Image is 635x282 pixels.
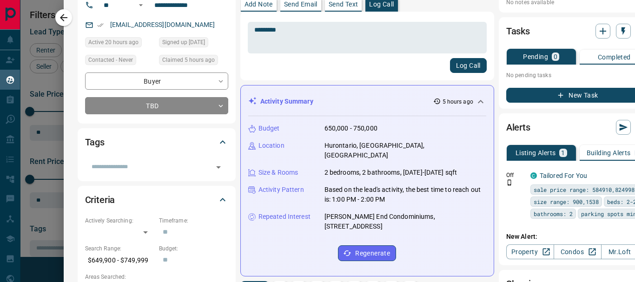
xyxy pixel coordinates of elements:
p: Log Call [369,1,394,7]
div: Buyer [85,72,228,90]
p: Building Alerts [587,150,631,156]
a: Property [506,244,554,259]
p: Repeated Interest [258,212,311,222]
svg: Email Verified [97,22,104,28]
h2: Tags [85,135,105,150]
p: Add Note [245,1,273,7]
p: Budget: [159,244,228,253]
h2: Alerts [506,120,530,135]
p: Size & Rooms [258,168,298,177]
p: Activity Pattern [258,185,304,195]
span: sale price range: 584910,824998 [534,185,635,194]
p: 2 bedrooms, 2 bathrooms, [DATE]-[DATE] sqft [324,168,457,177]
span: bathrooms: 2 [534,209,573,218]
p: $649,900 - $749,999 [85,253,154,268]
p: Activity Summary [260,97,313,106]
div: Thu May 01 2025 [159,37,228,50]
span: Active 20 hours ago [88,38,139,47]
p: Listing Alerts [516,150,556,156]
h2: Tasks [506,24,530,39]
svg: Push Notification Only [506,179,513,186]
button: Regenerate [338,245,396,261]
p: [PERSON_NAME] End Condominiums, [STREET_ADDRESS] [324,212,486,231]
button: Open [212,161,225,174]
p: Based on the lead's activity, the best time to reach out is: 1:00 PM - 2:00 PM [324,185,486,204]
p: Actively Searching: [85,216,154,225]
p: Off [506,171,525,179]
a: Tailored For You [540,172,587,179]
div: Activity Summary5 hours ago [248,93,486,110]
p: 5 hours ago [443,98,473,106]
p: Budget [258,124,280,133]
a: Condos [554,244,602,259]
span: size range: 900,1538 [534,197,599,206]
p: Areas Searched: [85,273,228,281]
p: Hurontario, [GEOGRAPHIC_DATA], [GEOGRAPHIC_DATA] [324,141,486,160]
h2: Criteria [85,192,115,207]
div: Sat Aug 16 2025 [159,55,228,68]
p: Send Text [329,1,358,7]
div: Fri Aug 15 2025 [85,37,154,50]
a: [EMAIL_ADDRESS][DOMAIN_NAME] [110,21,215,28]
div: Criteria [85,189,228,211]
p: 0 [554,53,557,60]
p: Pending [523,53,548,60]
div: condos.ca [530,172,537,179]
p: 650,000 - 750,000 [324,124,377,133]
div: Tags [85,131,228,153]
div: TBD [85,97,228,114]
p: Search Range: [85,244,154,253]
span: Contacted - Never [88,55,133,65]
p: Location [258,141,284,151]
p: Timeframe: [159,216,228,225]
p: 1 [561,150,565,156]
p: Send Email [284,1,317,7]
button: Log Call [450,58,487,73]
p: Completed [598,54,631,60]
span: Claimed 5 hours ago [162,55,215,65]
span: Signed up [DATE] [162,38,205,47]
